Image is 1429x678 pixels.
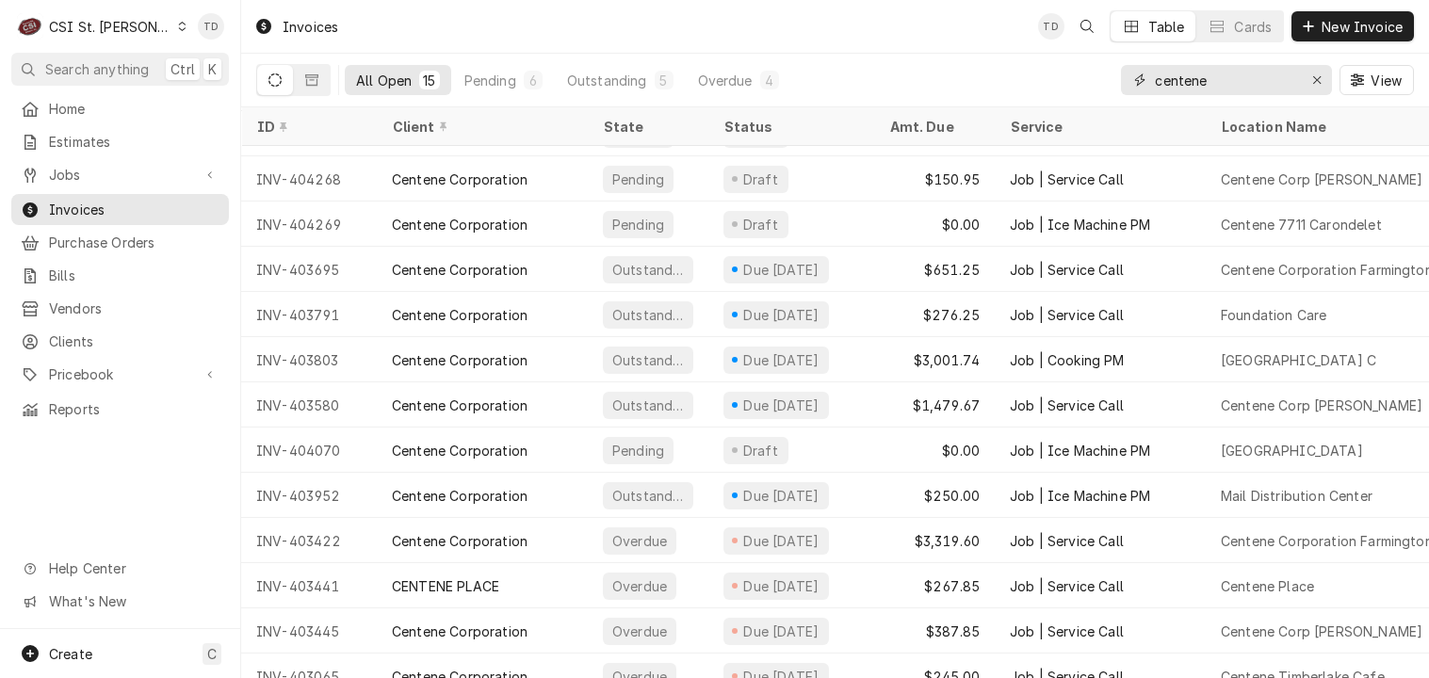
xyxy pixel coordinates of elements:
[49,200,219,219] span: Invoices
[610,169,666,189] div: Pending
[1221,395,1422,415] div: Centene Corp [PERSON_NAME]
[610,350,686,370] div: Outstanding
[49,99,219,119] span: Home
[241,202,377,247] div: INV-404269
[610,576,669,596] div: Overdue
[17,13,43,40] div: C
[208,59,217,79] span: K
[392,395,528,415] div: Centene Corporation
[11,93,229,124] a: Home
[1318,17,1406,37] span: New Invoice
[392,486,528,506] div: Centene Corporation
[1221,305,1326,325] div: Foundation Care
[741,350,821,370] div: Due [DATE]
[874,518,995,563] div: $3,319.60
[392,531,528,551] div: Centene Corporation
[198,13,224,40] div: Tim Devereux's Avatar
[11,326,229,357] a: Clients
[741,260,821,280] div: Due [DATE]
[567,71,647,90] div: Outstanding
[1010,169,1124,189] div: Job | Service Call
[874,563,995,608] div: $267.85
[874,292,995,337] div: $276.25
[11,227,229,258] a: Purchase Orders
[45,59,149,79] span: Search anything
[740,441,781,460] div: Draft
[11,194,229,225] a: Invoices
[11,586,229,617] a: Go to What's New
[241,337,377,382] div: INV-403803
[392,621,528,641] div: Centene Corporation
[1010,576,1124,596] div: Job | Service Call
[198,13,224,40] div: TD
[11,293,229,324] a: Vendors
[17,13,43,40] div: CSI St. Louis's Avatar
[241,292,377,337] div: INV-403791
[610,305,686,325] div: Outstanding
[241,428,377,473] div: INV-404070
[1367,71,1405,90] span: View
[1302,65,1332,95] button: Erase input
[874,156,995,202] div: $150.95
[49,331,219,351] span: Clients
[741,531,821,551] div: Due [DATE]
[49,132,219,152] span: Estimates
[392,169,528,189] div: Centene Corporation
[49,165,191,185] span: Jobs
[874,608,995,654] div: $387.85
[49,17,171,37] div: CSI St. [PERSON_NAME]
[764,71,775,90] div: 4
[610,215,666,234] div: Pending
[392,117,569,137] div: Client
[1221,169,1422,189] div: Centene Corp [PERSON_NAME]
[1291,11,1414,41] button: New Invoice
[1038,13,1064,40] div: TD
[11,159,229,190] a: Go to Jobs
[392,441,528,460] div: Centene Corporation
[49,399,219,419] span: Reports
[610,486,686,506] div: Outstanding
[241,608,377,654] div: INV-403445
[207,644,217,664] span: C
[392,576,499,596] div: CENTENE PLACE
[1340,65,1414,95] button: View
[698,71,753,90] div: Overdue
[1072,11,1102,41] button: Open search
[1221,350,1376,370] div: [GEOGRAPHIC_DATA] C
[874,337,995,382] div: $3,001.74
[11,553,229,584] a: Go to Help Center
[1221,215,1382,234] div: Centene 7711 Carondelet
[874,428,995,473] div: $0.00
[889,117,976,137] div: Amt. Due
[356,71,412,90] div: All Open
[741,621,821,641] div: Due [DATE]
[256,117,358,137] div: ID
[464,71,516,90] div: Pending
[1010,305,1124,325] div: Job | Service Call
[1010,531,1124,551] div: Job | Service Call
[528,71,539,90] div: 6
[610,441,666,460] div: Pending
[241,156,377,202] div: INV-404268
[1221,441,1363,460] div: [GEOGRAPHIC_DATA]
[1010,486,1150,506] div: Job | Ice Machine PM
[11,260,229,291] a: Bills
[603,117,693,137] div: State
[1010,350,1125,370] div: Job | Cooking PM
[874,247,995,292] div: $651.25
[241,247,377,292] div: INV-403695
[610,395,686,415] div: Outstanding
[49,591,218,611] span: What's New
[241,473,377,518] div: INV-403952
[1221,486,1372,506] div: Mail Distribution Center
[740,169,781,189] div: Draft
[610,260,686,280] div: Outstanding
[1038,13,1064,40] div: Tim Devereux's Avatar
[1010,621,1124,641] div: Job | Service Call
[1010,260,1124,280] div: Job | Service Call
[741,576,821,596] div: Due [DATE]
[1234,17,1272,37] div: Cards
[241,382,377,428] div: INV-403580
[392,350,528,370] div: Centene Corporation
[1010,395,1124,415] div: Job | Service Call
